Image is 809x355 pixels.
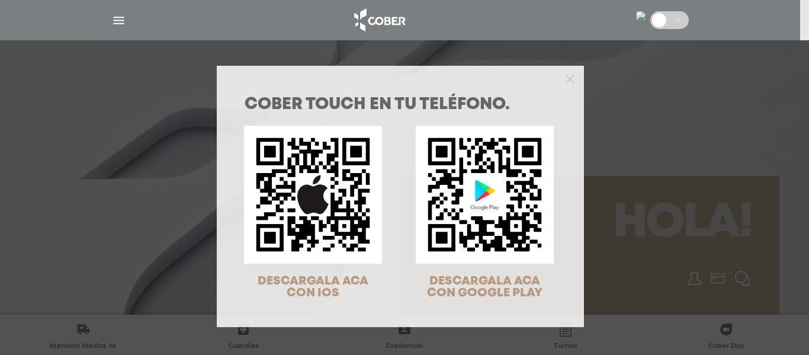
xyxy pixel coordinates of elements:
[416,126,554,264] img: qr-code
[258,276,368,299] span: DESCARGALA ACA CON IOS
[566,73,574,84] button: Close
[244,126,382,264] img: qr-code
[427,276,542,299] span: DESCARGALA ACA CON GOOGLE PLAY
[245,97,556,113] h1: COBER TOUCH en tu teléfono.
